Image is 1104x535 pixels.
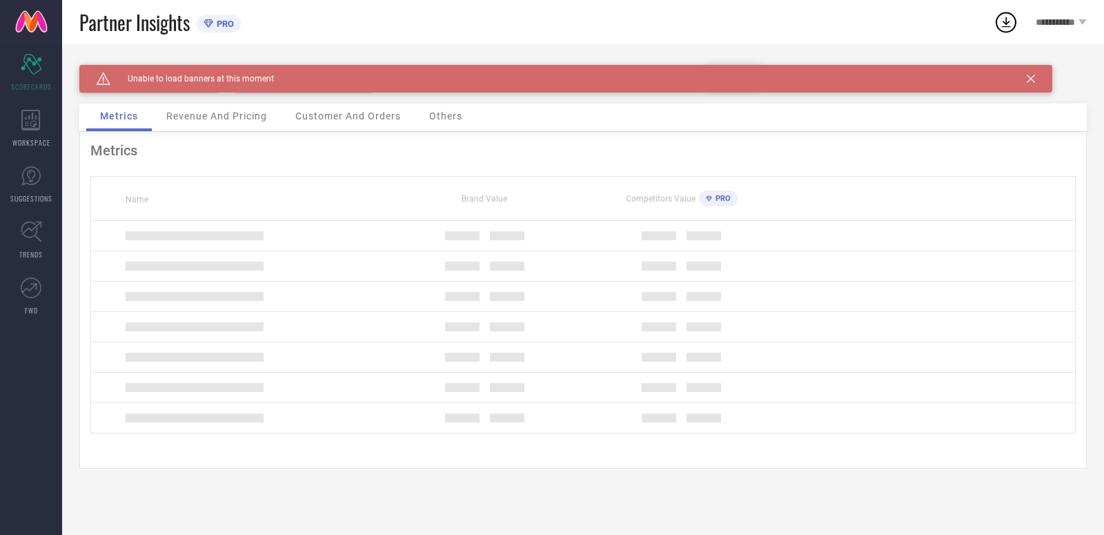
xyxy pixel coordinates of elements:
[12,137,50,148] span: WORKSPACE
[295,110,401,121] span: Customer And Orders
[626,194,696,204] span: Competitors Value
[25,305,38,315] span: FWD
[429,110,462,121] span: Others
[100,110,138,121] span: Metrics
[213,19,234,29] span: PRO
[462,194,507,204] span: Brand Value
[11,81,52,92] span: SCORECARDS
[712,194,731,203] span: PRO
[79,65,217,75] div: Brand
[994,10,1018,35] div: Open download list
[19,249,43,260] span: TRENDS
[110,74,274,84] span: Unable to load banners at this moment
[79,8,190,37] span: Partner Insights
[90,142,1076,159] div: Metrics
[10,193,52,204] span: SUGGESTIONS
[126,195,148,204] span: Name
[166,110,267,121] span: Revenue And Pricing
